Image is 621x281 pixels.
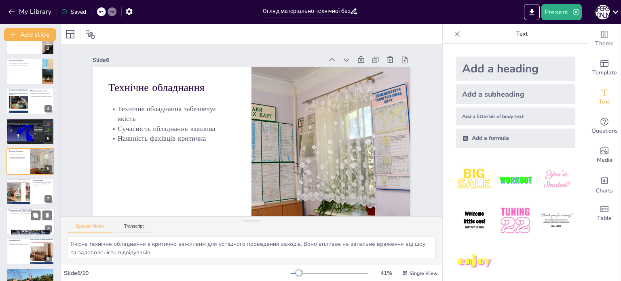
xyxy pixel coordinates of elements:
p: Важливість МТБ [9,239,28,242]
p: Наявність фахівців критична [109,104,235,140]
div: 5 [44,135,52,142]
p: Якість інвентарю є критично важливою [9,63,40,64]
div: 6 [44,165,52,172]
div: https://cdn.sendsteps.com/images/logo/sendsteps_logo_white.pnghttps://cdn.sendsteps.com/images/lo... [6,208,55,235]
div: Add a formula [456,129,575,148]
div: Add a little bit of body text [456,108,575,125]
div: 4 [44,105,52,112]
p: Різноманітність [PERSON_NAME] важлива [33,184,52,186]
span: Theme [595,39,614,48]
p: Обладнання для шоу [9,119,52,121]
p: Підсумки [9,269,52,272]
div: Slide 6 [110,25,337,80]
p: Ігрові автомати [33,179,52,182]
span: Media [597,156,613,165]
p: Оновлення МТБ є необхідним [9,245,28,247]
p: Різноманітність елементів важлива [9,123,52,124]
div: Add a table [588,199,621,228]
p: Сучасність обладнання важлива [111,94,238,130]
p: Різноманітність є критично важливою [9,271,52,273]
div: 2 [44,45,52,52]
div: Add ready made slides [588,53,621,82]
button: Add slide [4,28,56,41]
p: Сучасність обладнання важлива [9,156,28,158]
input: Insert title [263,5,350,17]
p: Ігрові автомати забезпечують розваги [33,182,52,184]
div: Add a heading [456,57,575,81]
img: 4.jpeg [456,202,493,239]
div: Get real-time input from your audience [588,112,621,141]
p: Якість ігрових автоматів критична [33,186,52,188]
p: Майданчики забезпечують проведення заходів [30,93,52,95]
button: Present [541,4,582,20]
button: Export to PowerPoint [524,4,540,20]
p: Якість обладнання критична [8,214,52,216]
div: 41 % [376,269,396,277]
p: Технічне обладнання [9,150,28,152]
p: Наявність фахівців критична [9,158,28,160]
div: Add images, graphics, shapes or video [588,141,621,170]
span: Single View [410,270,437,277]
button: Transcript [116,224,152,232]
button: Speaker Notes [67,224,113,232]
div: Slide 6 / 10 [64,269,291,277]
p: Соціальний аспект [PERSON_NAME] важливий [8,212,52,214]
div: Add text boxes [588,82,621,112]
span: Table [597,214,612,223]
p: Інвестиції в МТБ необхідні [9,274,52,276]
p: Text [464,24,580,44]
p: Обладнання для [PERSON_NAME] [8,209,52,211]
div: Saved [61,8,86,16]
span: Position [85,30,95,39]
span: Text [599,97,610,106]
button: Duplicate Slide [31,210,40,220]
div: https://cdn.sendsteps.com/images/logo/sendsteps_logo_white.pnghttps://cdn.sendsteps.com/images/lo... [6,178,54,205]
span: Charts [596,186,613,195]
div: https://cdn.sendsteps.com/images/logo/sendsteps_logo_white.pnghttps://cdn.sendsteps.com/images/lo... [6,148,54,175]
p: Інвентар для прокату [9,59,40,61]
div: https://cdn.sendsteps.com/images/logo/sendsteps_logo_white.pnghttps://cdn.sendsteps.com/images/lo... [6,118,54,145]
div: 8 [45,225,52,232]
p: Технічне обладнання [119,51,246,92]
img: 2.jpeg [496,161,534,199]
button: My Library [6,5,55,18]
p: Доступність пунктів прокату важлива [9,64,40,66]
span: Questions [591,127,618,135]
div: https://cdn.sendsteps.com/images/logo/sendsteps_logo_white.pnghttps://cdn.sendsteps.com/images/lo... [6,88,54,114]
img: 3.jpeg [538,161,575,199]
img: 1.jpeg [456,161,493,199]
div: Add a subheading [456,84,575,104]
p: Оснащення майданчиків критично важливе [30,96,52,97]
p: Інвентар для прокату забезпечує активний відпочинок [9,61,40,63]
textarea: Якісне технічне обладнання є критично важливим для успішного проведення заходів. Воно впливає на ... [67,236,436,258]
div: 9 [44,255,52,262]
button: Л [PERSON_NAME] [596,4,610,20]
p: Технічне обладнання забезпечує якість [113,75,242,120]
span: Template [592,68,617,77]
p: Якість забезпечує успіх [9,273,52,274]
p: Майданчики для заходів [30,90,52,92]
img: 5.jpeg [496,202,534,239]
p: Якість обладнання критично важлива [9,124,52,125]
div: Change the overall theme [588,24,621,53]
button: Delete Slide [42,210,52,220]
div: 2 [6,27,54,54]
img: 6.jpeg [538,202,575,239]
div: 9 [6,238,54,265]
div: Л [PERSON_NAME] [596,5,610,19]
p: Обладнання створює атмосферу [9,121,52,123]
div: Layout [64,28,77,41]
p: Обладнання забезпечує активний відпочинок [8,211,52,213]
p: Технічне обладнання забезпечує якість [9,154,28,156]
div: https://cdn.sendsteps.com/images/logo/sendsteps_logo_white.pnghttps://cdn.sendsteps.com/images/lo... [6,58,54,85]
p: МТБ забезпечує комфорт [9,242,28,244]
div: 3 [44,75,52,82]
p: Різноманіття розваг приваблює гостей [9,244,28,245]
div: Add charts and graphs [588,170,621,199]
p: Комфорт глядачів важливий [30,97,52,99]
div: 7 [44,195,52,203]
img: 7.jpeg [456,243,493,281]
